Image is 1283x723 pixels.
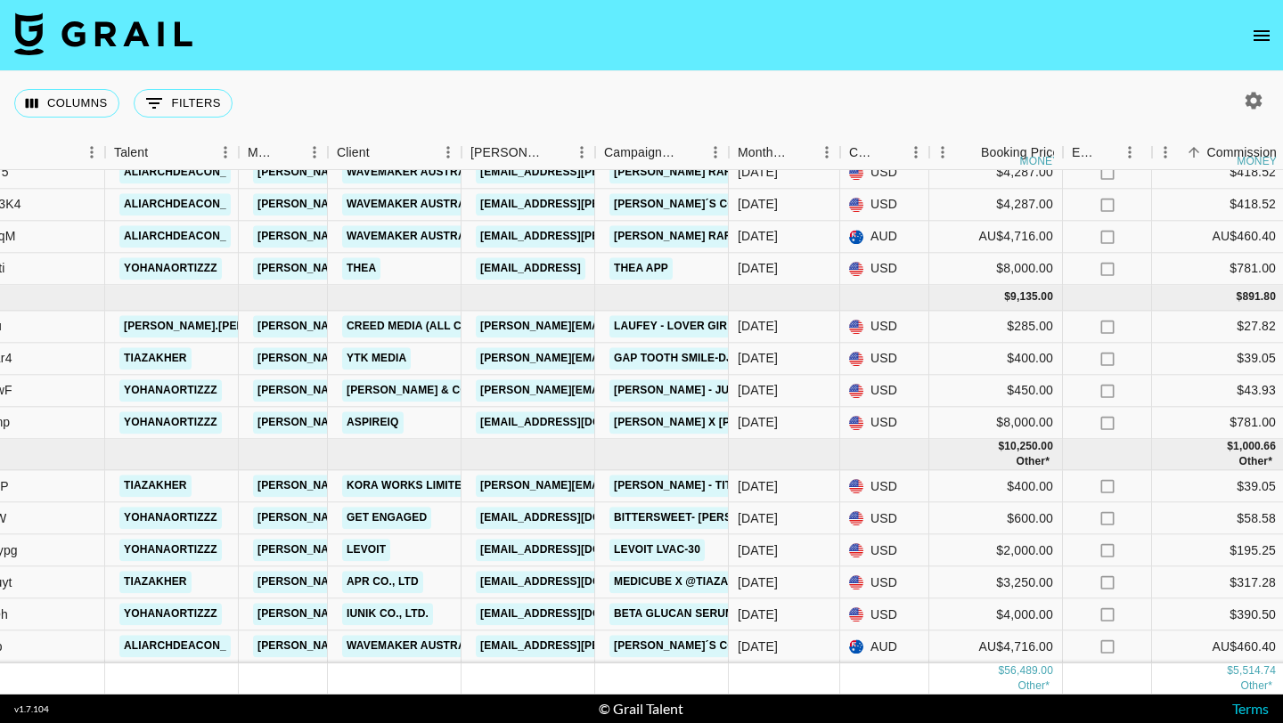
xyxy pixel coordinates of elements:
[253,347,635,370] a: [PERSON_NAME][EMAIL_ADDRESS][PERSON_NAME][DOMAIN_NAME]
[1020,156,1060,167] div: money
[840,189,929,221] div: USD
[840,599,929,631] div: USD
[738,541,778,559] div: Oct '25
[253,411,635,434] a: [PERSON_NAME][EMAIL_ADDRESS][PERSON_NAME][DOMAIN_NAME]
[342,572,423,594] a: APR Co., Ltd
[1181,140,1206,165] button: Sort
[1244,18,1279,53] button: open drawer
[609,161,895,183] a: [PERSON_NAME] Rare Earth August Campaign
[119,379,222,402] a: yohanaortizzz
[543,140,568,165] button: Sort
[738,196,778,214] div: Aug '25
[1004,439,1053,454] div: 10,250.00
[253,508,635,530] a: [PERSON_NAME][EMAIL_ADDRESS][PERSON_NAME][DOMAIN_NAME]
[609,193,848,215] a: [PERSON_NAME]´s CCDS Sept campaign
[840,471,929,503] div: USD
[253,636,635,658] a: [PERSON_NAME][EMAIL_ADDRESS][PERSON_NAME][DOMAIN_NAME]
[738,164,778,182] div: Aug '25
[929,471,1063,503] div: $400.00
[1152,139,1179,166] button: Menu
[253,257,635,280] a: [PERSON_NAME][EMAIL_ADDRESS][PERSON_NAME][DOMAIN_NAME]
[301,139,328,166] button: Menu
[738,228,778,246] div: Aug '25
[609,315,739,337] a: Laufey - Lover Girl
[14,89,119,118] button: Select columns
[370,140,395,165] button: Sort
[337,135,370,170] div: Client
[470,135,543,170] div: [PERSON_NAME]
[276,140,301,165] button: Sort
[119,540,222,562] a: yohanaortizzz
[476,225,766,248] a: [EMAIL_ADDRESS][PERSON_NAME][DOMAIN_NAME]
[342,193,535,215] a: Wavemaker Australia Pty Ltd
[929,631,1063,663] div: AU$4,716.00
[929,189,1063,221] div: $4,287.00
[840,535,929,567] div: USD
[342,257,380,280] a: Thea
[609,347,745,370] a: Gap Tooth Smile-Djo
[1072,135,1097,170] div: Expenses: Remove Commission?
[342,411,404,434] a: AspireIQ
[929,599,1063,631] div: $4,000.00
[604,135,677,170] div: Campaign (Type)
[840,407,929,439] div: USD
[119,193,231,215] a: aliarchdeacon_
[738,638,778,655] div: Oct '25
[253,193,635,215] a: [PERSON_NAME][EMAIL_ADDRESS][PERSON_NAME][DOMAIN_NAME]
[212,139,239,166] button: Menu
[878,140,903,165] button: Sort
[840,311,929,343] div: USD
[476,411,675,434] a: [EMAIL_ADDRESS][DOMAIN_NAME]
[435,139,462,166] button: Menu
[253,225,635,248] a: [PERSON_NAME][EMAIL_ADDRESS][PERSON_NAME][DOMAIN_NAME]
[840,157,929,189] div: USD
[134,89,233,118] button: Show filters
[609,572,764,594] a: Medicube x @tiazakher
[609,257,673,280] a: Thea App
[813,139,840,166] button: Menu
[342,636,535,658] a: Wavemaker Australia Pty Ltd
[1232,700,1269,717] a: Terms
[119,475,192,498] a: tiazakher
[840,631,929,663] div: AUD
[1206,135,1277,170] div: Commission
[840,567,929,599] div: USD
[677,140,702,165] button: Sort
[929,503,1063,535] div: $600.00
[903,139,929,166] button: Menu
[609,411,840,434] a: [PERSON_NAME] x [PERSON_NAME] App
[253,315,635,337] a: [PERSON_NAME][EMAIL_ADDRESS][PERSON_NAME][DOMAIN_NAME]
[1237,156,1277,167] div: money
[929,407,1063,439] div: $8,000.00
[476,604,675,626] a: [EMAIL_ADDRESS][DOMAIN_NAME]
[929,535,1063,567] div: $2,000.00
[609,379,813,402] a: [PERSON_NAME] - Just Two Girls
[568,139,595,166] button: Menu
[253,475,635,498] a: [PERSON_NAME][EMAIL_ADDRESS][PERSON_NAME][DOMAIN_NAME]
[929,139,956,166] button: Menu
[840,503,929,535] div: USD
[929,375,1063,407] div: $450.00
[702,139,729,166] button: Menu
[342,315,527,337] a: Creed Media (All Campaigns)
[148,140,173,165] button: Sort
[738,260,778,278] div: Aug '25
[609,225,895,248] a: [PERSON_NAME] Rare Earth August Campaign
[609,475,785,498] a: [PERSON_NAME] - Tit For Tat
[738,477,778,495] div: Oct '25
[738,135,789,170] div: Month Due
[789,140,813,165] button: Sort
[119,572,192,594] a: tiazakher
[119,411,222,434] a: yohanaortizzz
[609,636,848,658] a: [PERSON_NAME]´s CCDS Sept campaign
[476,475,766,498] a: [PERSON_NAME][EMAIL_ADDRESS][DOMAIN_NAME]
[1004,290,1010,305] div: $
[738,605,778,623] div: Oct '25
[476,257,585,280] a: [EMAIL_ADDRESS]
[239,135,328,170] div: Manager
[342,225,535,248] a: Wavemaker Australia Pty Ltd
[253,161,635,183] a: [PERSON_NAME][EMAIL_ADDRESS][PERSON_NAME][DOMAIN_NAME]
[929,343,1063,375] div: $400.00
[476,315,766,337] a: [PERSON_NAME][EMAIL_ADDRESS][DOMAIN_NAME]
[840,253,929,285] div: USD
